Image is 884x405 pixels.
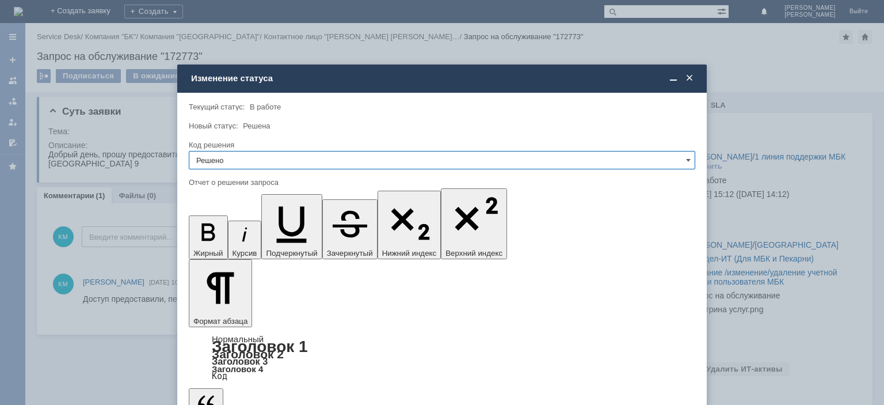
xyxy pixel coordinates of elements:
span: Решена [243,122,270,130]
button: Нижний индекс [378,191,441,259]
a: Код [212,371,227,381]
button: Курсив [228,221,262,259]
button: Жирный [189,215,228,259]
span: Верхний индекс [445,249,502,258]
label: Текущий статус: [189,103,245,111]
button: Подчеркнутый [261,194,322,259]
button: Формат абзаца [189,259,252,327]
div: Формат абзаца [189,335,695,380]
span: Свернуть (Ctrl + M) [668,73,679,84]
span: Закрыть [684,73,695,84]
a: Заголовок 2 [212,347,284,361]
a: Заголовок 4 [212,364,263,374]
button: Верхний индекс [441,188,507,259]
div: Код решения [189,141,693,149]
span: Зачеркнутый [327,249,373,258]
span: Формат абзаца [193,317,247,325]
button: Зачеркнутый [322,199,378,259]
span: Нижний индекс [382,249,437,258]
span: Курсив [233,249,257,258]
span: Жирный [193,249,223,258]
span: В работе [250,103,281,111]
label: Новый статус: [189,122,238,130]
a: Заголовок 3 [212,356,268,366]
div: Изменение статуса [191,73,695,84]
span: Подчеркнутый [266,249,317,258]
a: Нормальный [212,334,264,344]
a: Заголовок 1 [212,338,308,355]
div: Отчет о решении запроса [189,179,693,186]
